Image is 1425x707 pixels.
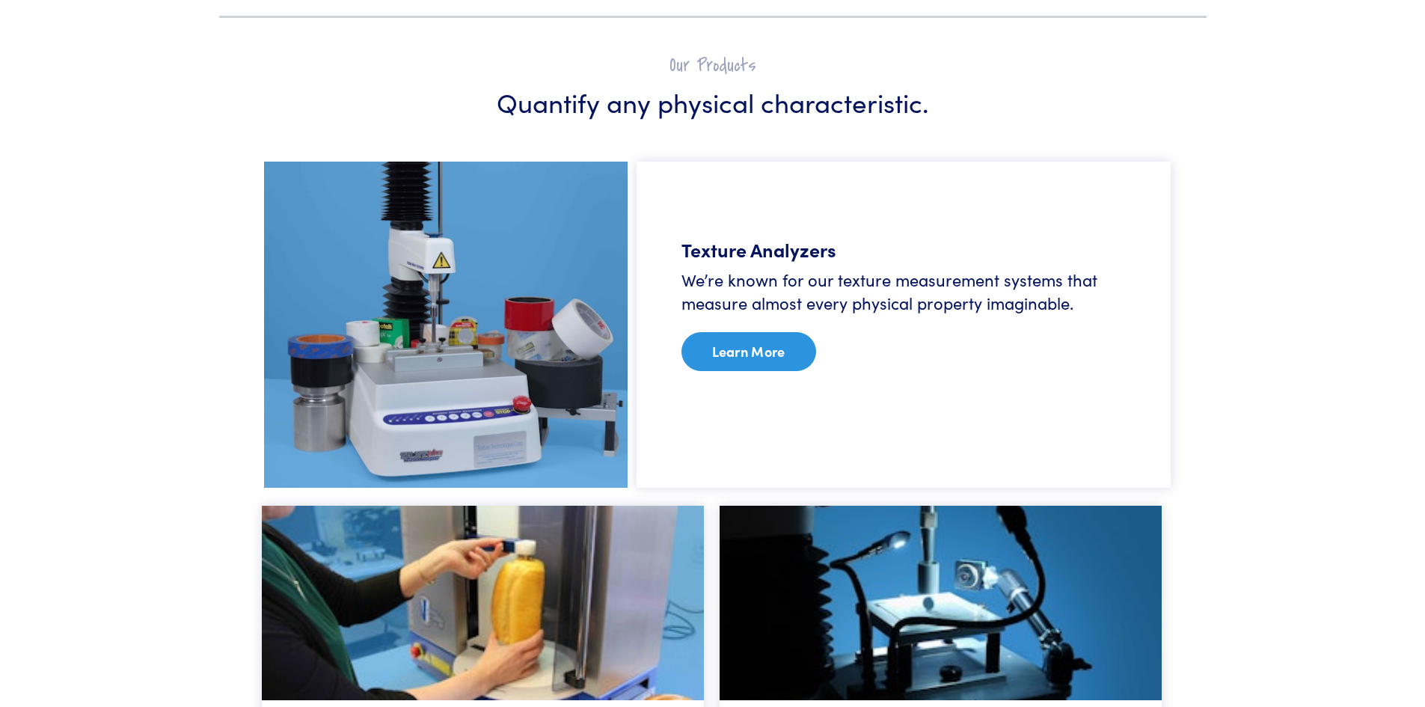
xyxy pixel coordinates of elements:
[720,506,1162,700] img: video-capture-system-lighting-tablet-2.jpg
[264,54,1162,77] h2: Our Products
[681,332,816,371] a: Learn More
[681,269,1126,315] h6: We’re known for our texture measurement systems that measure almost every physical property imagi...
[264,83,1162,120] h3: Quantify any physical characteristic.
[681,236,1126,263] h5: Texture Analyzers
[264,162,628,488] img: adhesive-tapes-assorted.jpg
[262,506,704,700] img: volscan-demo-2.jpg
